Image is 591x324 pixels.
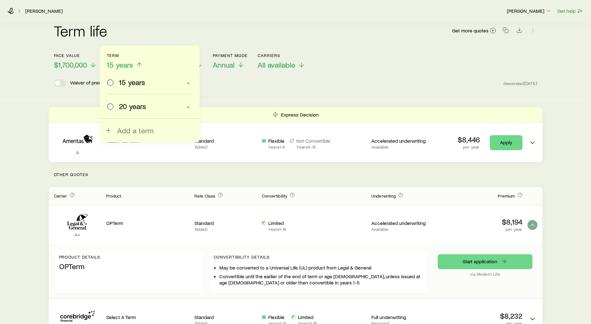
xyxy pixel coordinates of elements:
[281,112,319,118] p: Express Decision
[213,53,248,69] button: Payment ModeAnnual
[439,227,522,232] p: per year
[59,262,198,271] p: OPTerm
[268,220,286,226] p: Limited
[106,193,122,198] span: Product
[458,145,480,150] p: per year
[59,255,198,260] p: Product details
[503,81,537,86] span: Generated
[371,314,434,320] p: Full underwriting
[439,217,522,226] p: $8,194
[194,138,257,144] p: Standard
[54,53,97,69] button: Face value$1,700,000
[439,312,522,320] p: $8,232
[438,272,532,277] p: via Modern Life
[507,8,552,14] p: [PERSON_NAME]
[213,53,248,58] p: Payment Mode
[524,81,537,86] span: [DATE]
[54,60,87,69] span: $1,700,000
[371,227,434,232] p: Available
[515,28,524,34] a: Download CSV
[438,254,532,269] a: Start application
[54,231,101,238] p: A+
[107,60,133,69] span: 15 years
[54,53,97,58] p: Face value
[490,135,522,150] a: Apply
[268,314,286,320] p: Flexible
[194,145,257,150] p: Table D
[214,255,422,260] p: Convertibility Details
[557,7,584,15] button: Get help
[106,314,190,320] p: Select A Term
[213,60,235,69] span: Annual
[194,314,257,320] p: Standard
[268,145,285,150] p: Years 1 - 5
[262,193,287,198] span: Convertibility
[371,220,434,226] p: Accelerated underwriting
[194,227,257,232] p: Table D
[268,227,286,232] p: Years 1 - 15
[54,193,67,198] span: Carrier
[54,149,101,155] p: A
[107,53,143,69] button: Term15 years
[258,60,295,69] span: All available
[25,8,63,14] a: [PERSON_NAME]
[194,220,257,226] p: Standard
[106,220,190,226] p: OPTerm
[258,53,305,69] button: CarriersAll available
[54,23,107,38] h2: Term life
[452,27,496,34] a: Get more quotes
[371,193,396,198] span: Underwriting
[49,107,542,162] div: Term quotes
[49,162,542,187] p: Other Quotes
[371,145,434,150] p: Available
[268,138,285,144] p: Flexible
[219,264,422,271] li: May be converted to a Universal Life (UL) product from Legal & General
[296,145,330,150] p: Years 6 - 15
[452,28,489,33] span: Get more quotes
[371,138,434,144] p: Accelerated underwriting
[507,7,552,15] button: [PERSON_NAME]
[498,193,515,198] span: Premium
[70,79,121,87] p: Waiver of premium rider
[107,53,143,58] p: Term
[194,193,215,198] span: Rate Class
[296,138,330,144] p: Not Convertible
[458,135,480,144] p: $8,446
[258,53,305,58] p: Carriers
[219,273,422,286] li: Convertible until the earlier of the end of term or age [DEMOGRAPHIC_DATA], unless issued at age ...
[298,314,317,320] p: Limited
